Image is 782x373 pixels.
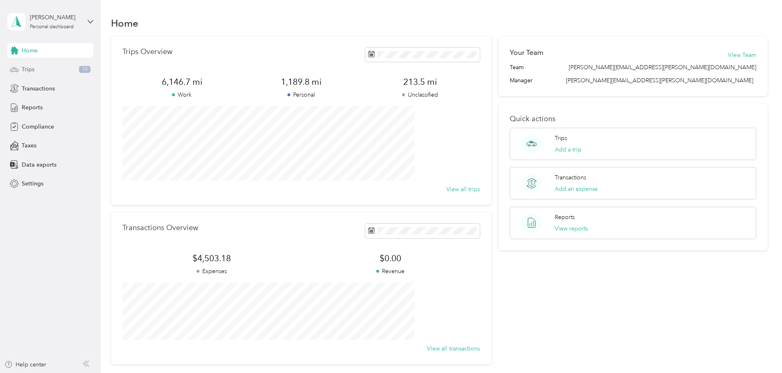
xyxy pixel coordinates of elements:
[122,224,198,232] p: Transactions Overview
[446,185,480,194] button: View all trips
[5,360,46,369] button: Help center
[30,13,81,22] div: [PERSON_NAME]
[301,267,479,276] p: Revenue
[566,77,753,84] span: [PERSON_NAME][EMAIL_ADDRESS][PERSON_NAME][DOMAIN_NAME]
[122,267,301,276] p: Expenses
[361,90,480,99] p: Unclassified
[301,253,479,264] span: $0.00
[555,185,598,193] button: Add an expense
[22,141,36,150] span: Taxes
[122,47,172,56] p: Trips Overview
[79,66,90,73] span: 10
[555,213,575,222] p: Reports
[30,25,74,29] div: Personal dashboard
[22,161,57,169] span: Data exports
[569,63,756,72] span: [PERSON_NAME][EMAIL_ADDRESS][PERSON_NAME][DOMAIN_NAME]
[510,76,533,85] span: Manager
[122,253,301,264] span: $4,503.18
[122,90,242,99] p: Work
[22,103,43,112] span: Reports
[555,224,588,233] button: View reports
[22,179,43,188] span: Settings
[555,173,586,182] p: Transactions
[122,76,242,88] span: 6,146.7 mi
[510,63,524,72] span: Team
[361,76,480,88] span: 213.5 mi
[510,115,756,123] p: Quick actions
[242,90,361,99] p: Personal
[22,46,38,55] span: Home
[555,134,567,142] p: Trips
[728,51,756,59] button: View Team
[22,65,34,74] span: Trips
[736,327,782,373] iframe: Everlance-gr Chat Button Frame
[242,76,361,88] span: 1,189.8 mi
[510,47,543,58] h2: Your Team
[22,122,54,131] span: Compliance
[427,344,480,353] button: View all transactions
[22,84,55,93] span: Transactions
[555,145,581,154] button: Add a trip
[111,19,138,27] h1: Home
